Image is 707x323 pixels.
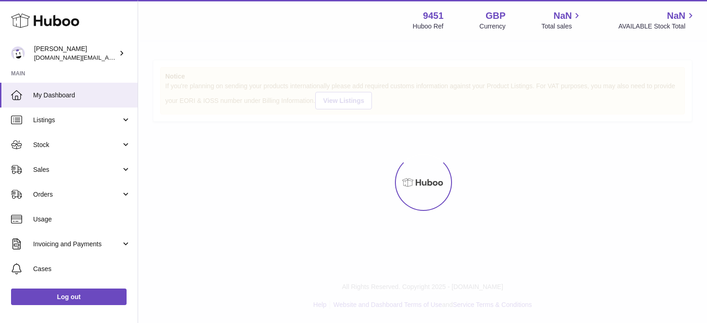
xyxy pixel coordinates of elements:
[33,215,131,224] span: Usage
[618,22,696,31] span: AVAILABLE Stock Total
[486,10,505,22] strong: GBP
[423,10,444,22] strong: 9451
[33,165,121,174] span: Sales
[618,10,696,31] a: NaN AVAILABLE Stock Total
[33,265,131,273] span: Cases
[34,45,117,62] div: [PERSON_NAME]
[11,46,25,60] img: amir.ch@gmail.com
[33,240,121,249] span: Invoicing and Payments
[33,190,121,199] span: Orders
[33,116,121,125] span: Listings
[11,289,127,305] a: Log out
[34,54,183,61] span: [DOMAIN_NAME][EMAIL_ADDRESS][DOMAIN_NAME]
[413,22,444,31] div: Huboo Ref
[33,91,131,100] span: My Dashboard
[667,10,685,22] span: NaN
[541,22,582,31] span: Total sales
[553,10,572,22] span: NaN
[480,22,506,31] div: Currency
[541,10,582,31] a: NaN Total sales
[33,141,121,149] span: Stock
